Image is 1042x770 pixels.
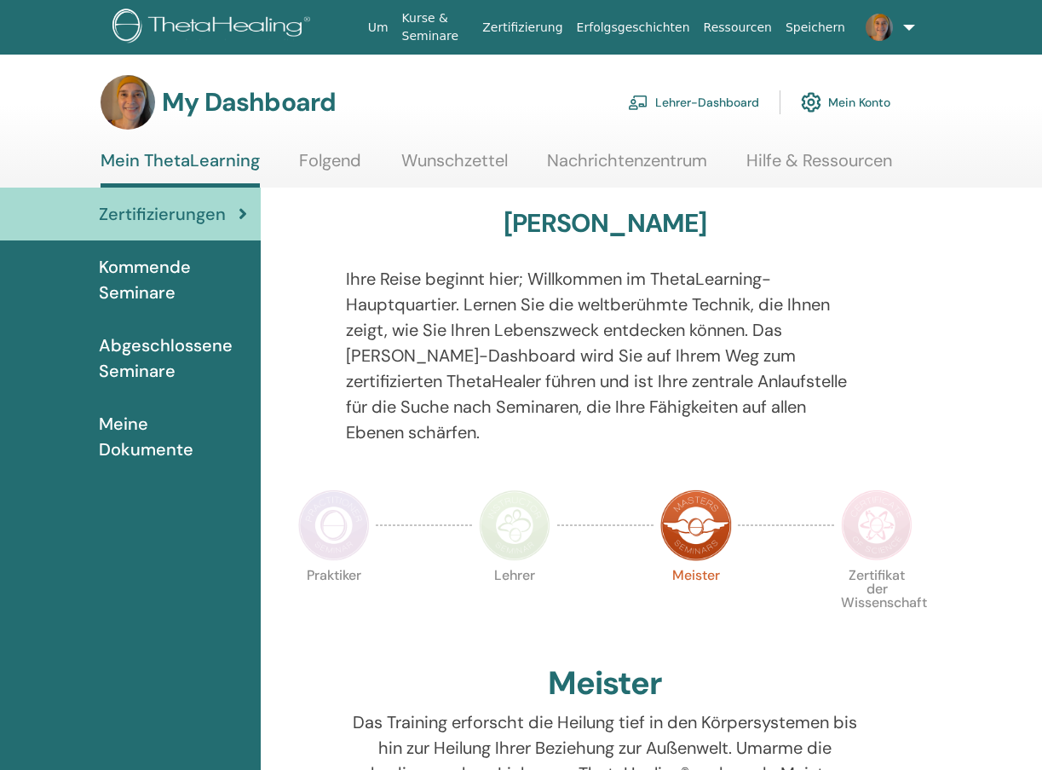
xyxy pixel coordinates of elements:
[504,208,707,239] h3: [PERSON_NAME]
[866,14,893,41] img: default.jpg
[479,489,550,561] img: Instructor
[112,9,316,47] img: logo.png
[697,12,779,43] a: Ressourcen
[628,84,759,121] a: Lehrer-Dashboard
[547,150,707,183] a: Nachrichtenzentrum
[628,95,648,110] img: chalkboard-teacher.svg
[660,569,732,640] p: Meister
[660,489,732,561] img: Master
[101,150,260,188] a: Mein ThetaLearning
[99,411,247,462] span: Meine Dokumente
[101,75,155,130] img: default.jpg
[401,150,508,183] a: Wunschzettel
[99,333,247,384] span: Abgeschlossene Seminare
[395,3,476,52] a: Kurse & Seminare
[298,569,370,640] p: Praktiker
[746,150,892,183] a: Hilfe & Ressourcen
[346,266,865,445] p: Ihre Reise beginnt hier; Willkommen im ThetaLearning-Hauptquartier. Lernen Sie die weltberühmte T...
[570,12,697,43] a: Erfolgsgeschichten
[801,84,890,121] a: Mein Konto
[299,150,361,183] a: Folgend
[801,88,821,117] img: cog.svg
[841,489,912,561] img: Certificate of Science
[475,12,569,43] a: Zertifizierung
[479,569,550,640] p: Lehrer
[99,254,247,305] span: Kommende Seminare
[361,12,395,43] a: Um
[841,569,912,640] p: Zertifikat der Wissenschaft
[779,12,852,43] a: Speichern
[162,87,336,118] h3: My Dashboard
[99,201,226,227] span: Zertifizierungen
[298,489,370,561] img: Practitioner
[548,664,662,703] h2: Meister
